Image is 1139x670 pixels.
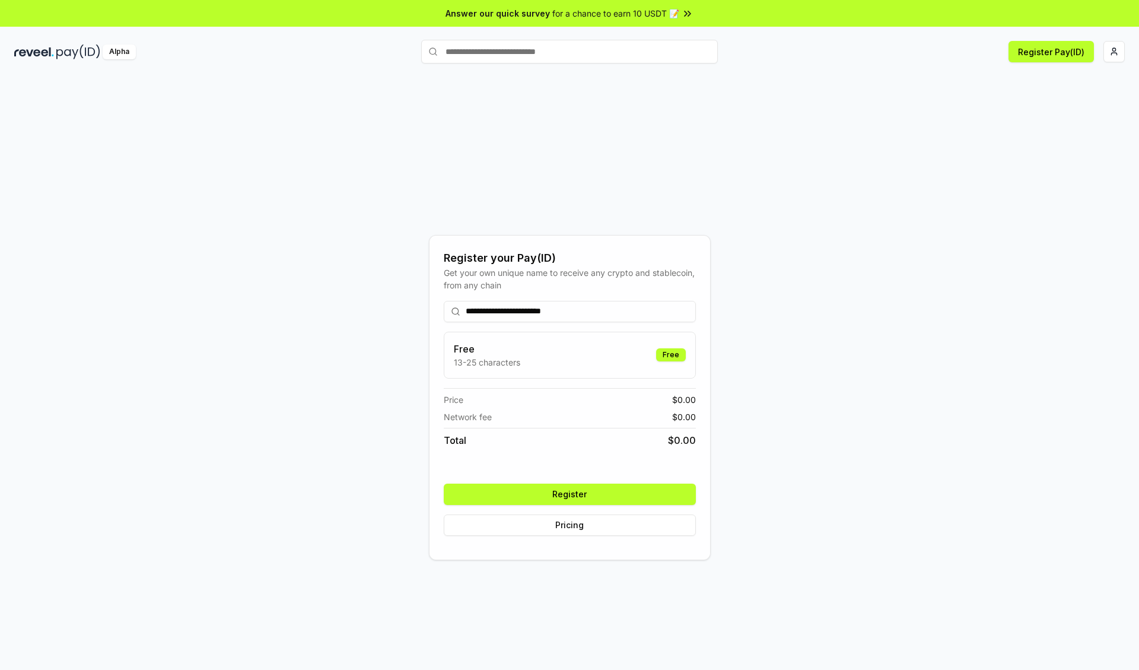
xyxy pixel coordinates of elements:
[444,515,696,536] button: Pricing
[444,266,696,291] div: Get your own unique name to receive any crypto and stablecoin, from any chain
[454,342,520,356] h3: Free
[668,433,696,447] span: $ 0.00
[444,484,696,505] button: Register
[656,348,686,361] div: Free
[103,45,136,59] div: Alpha
[56,45,100,59] img: pay_id
[552,7,679,20] span: for a chance to earn 10 USDT 📝
[1008,41,1094,62] button: Register Pay(ID)
[446,7,550,20] span: Answer our quick survey
[14,45,54,59] img: reveel_dark
[672,411,696,423] span: $ 0.00
[444,250,696,266] div: Register your Pay(ID)
[444,411,492,423] span: Network fee
[444,393,463,406] span: Price
[444,433,466,447] span: Total
[454,356,520,369] p: 13-25 characters
[672,393,696,406] span: $ 0.00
